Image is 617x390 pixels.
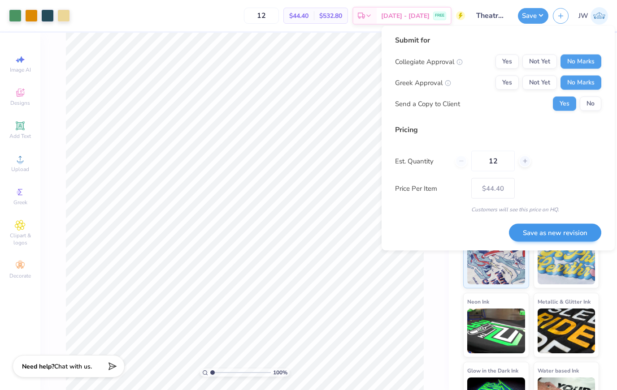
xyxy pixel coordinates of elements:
[10,99,30,107] span: Designs
[10,66,31,73] span: Image AI
[11,166,29,173] span: Upload
[319,11,342,21] span: $532.80
[467,240,525,284] img: Standard
[467,297,489,306] span: Neon Ink
[522,55,557,69] button: Not Yet
[13,199,27,206] span: Greek
[580,97,601,111] button: No
[471,151,515,171] input: – –
[435,13,444,19] span: FREE
[395,206,601,214] div: Customers will see this price on HQ.
[395,35,601,46] div: Submit for
[538,240,595,284] img: Puff Ink
[518,8,548,24] button: Save
[9,272,31,279] span: Decorate
[395,156,448,166] label: Est. Quantity
[495,55,519,69] button: Yes
[54,362,92,371] span: Chat with us.
[538,309,595,353] img: Metallic & Glitter Ink
[381,11,430,21] span: [DATE] - [DATE]
[591,7,608,25] img: Jessica Wendt
[395,183,465,193] label: Price Per Item
[467,309,525,353] img: Neon Ink
[538,366,579,375] span: Water based Ink
[578,7,608,25] a: JW
[395,124,601,135] div: Pricing
[578,11,588,21] span: JW
[395,99,460,109] div: Send a Copy to Client
[22,362,54,371] strong: Need help?
[538,297,591,306] span: Metallic & Glitter Ink
[289,11,308,21] span: $44.40
[395,56,463,67] div: Collegiate Approval
[395,77,451,88] div: Greek Approval
[9,133,31,140] span: Add Text
[561,76,601,90] button: No Marks
[561,55,601,69] button: No Marks
[467,366,518,375] span: Glow in the Dark Ink
[522,76,557,90] button: Not Yet
[553,97,576,111] button: Yes
[469,7,513,25] input: Untitled Design
[273,369,287,377] span: 100 %
[4,232,36,246] span: Clipart & logos
[244,8,279,24] input: – –
[509,223,601,242] button: Save as new revision
[495,76,519,90] button: Yes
